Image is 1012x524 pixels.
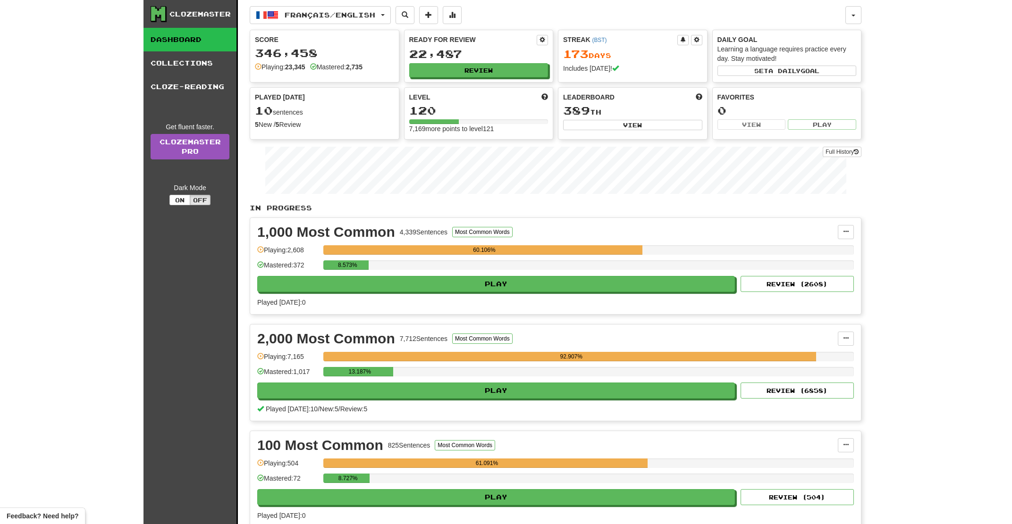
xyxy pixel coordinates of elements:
div: Score [255,35,394,44]
span: Score more points to level up [541,92,548,102]
button: Review (504) [741,489,854,505]
button: Full History [823,147,861,157]
div: Get fluent faster. [151,122,229,132]
strong: 5 [276,121,279,128]
button: View [717,119,786,130]
strong: 5 [255,121,259,128]
a: Dashboard [143,28,236,51]
div: Clozemaster [169,9,231,19]
div: Mastered: [310,62,363,72]
button: Français/English [250,6,391,24]
button: View [563,120,702,130]
div: Playing: 7,165 [257,352,319,367]
span: This week in points, UTC [696,92,702,102]
div: Day s [563,48,702,60]
span: Played [DATE]: 10 [266,405,318,413]
div: 120 [409,105,548,116]
div: Playing: [255,62,305,72]
strong: 2,735 [346,63,363,71]
a: (BST) [592,37,607,43]
span: Review: 5 [340,405,368,413]
span: Played [DATE]: 0 [257,299,305,306]
button: On [169,195,190,205]
div: sentences [255,105,394,117]
div: 2,000 Most Common [257,332,395,346]
div: Ready for Review [409,35,537,44]
button: Add sentence to collection [419,6,438,24]
button: Off [190,195,211,205]
button: Most Common Words [435,440,495,450]
span: 389 [563,104,590,117]
button: Review (2608) [741,276,854,292]
span: Open feedback widget [7,511,78,521]
div: Includes [DATE]! [563,64,702,73]
button: Most Common Words [452,227,513,237]
a: ClozemasterPro [151,134,229,159]
span: / [338,405,340,413]
div: 7,712 Sentences [400,334,447,343]
div: 92.907% [326,352,816,361]
div: 0 [717,105,857,116]
button: Play [788,119,856,130]
div: 8.727% [326,474,370,483]
div: Favorites [717,92,857,102]
div: Dark Mode [151,183,229,192]
span: 173 [563,47,589,60]
div: 8.573% [326,260,369,270]
button: Most Common Words [452,333,513,344]
span: / [318,405,320,413]
div: Daily Goal [717,35,857,44]
div: Learning a language requires practice every day. Stay motivated! [717,44,857,63]
div: 60.106% [326,245,642,255]
button: Play [257,383,735,399]
button: Play [257,489,735,505]
button: Seta dailygoal [717,66,857,76]
span: Level [409,92,430,102]
div: New / Review [255,120,394,129]
span: Leaderboard [563,92,615,102]
button: Review [409,63,548,77]
span: New: 5 [320,405,338,413]
div: Playing: 2,608 [257,245,319,261]
div: Mastered: 1,017 [257,367,319,383]
div: Mastered: 372 [257,260,319,276]
span: Played [DATE]: 0 [257,512,305,519]
a: Cloze-Reading [143,75,236,99]
div: Streak [563,35,677,44]
span: a daily [768,67,801,74]
div: Mastered: 72 [257,474,319,489]
button: Review (6858) [741,383,854,399]
div: Playing: 504 [257,458,319,474]
div: 825 Sentences [388,441,430,450]
div: 4,339 Sentences [400,227,447,237]
span: Played [DATE] [255,92,305,102]
strong: 23,345 [285,63,305,71]
a: Collections [143,51,236,75]
div: 346,458 [255,47,394,59]
span: 10 [255,104,273,117]
div: th [563,105,702,117]
div: 7,169 more points to level 121 [409,124,548,133]
div: 22,487 [409,48,548,60]
p: In Progress [250,203,861,213]
div: 100 Most Common [257,438,383,452]
button: Play [257,276,735,292]
div: 13.187% [326,367,393,376]
div: 1,000 Most Common [257,225,395,239]
button: More stats [443,6,462,24]
div: 61.091% [326,458,647,468]
button: Search sentences [396,6,414,24]
span: Français / English [285,11,375,19]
